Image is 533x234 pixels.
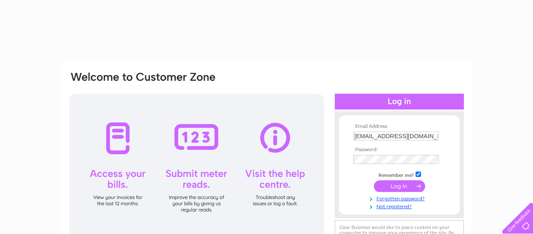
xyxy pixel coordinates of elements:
[353,202,448,210] a: Not registered?
[353,194,448,202] a: Forgotten password?
[351,147,448,153] th: Password:
[374,180,425,192] input: Submit
[351,124,448,129] th: Email Address:
[351,170,448,179] td: Remember me?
